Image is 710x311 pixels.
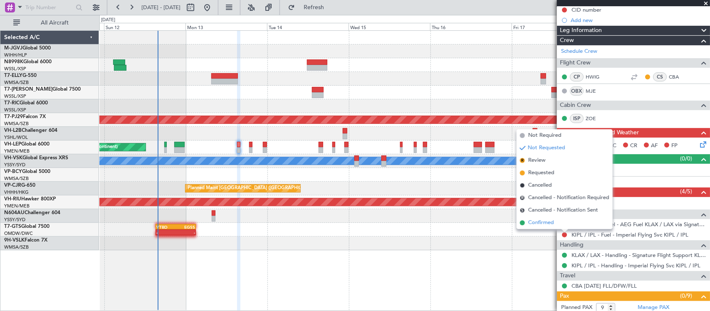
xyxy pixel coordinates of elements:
a: VH-L2BChallenger 604 [4,128,57,133]
a: KIPL / IPL - Handling - Imperial Flying Svc KIPL / IPL [571,262,700,269]
a: T7-PJ29Falcon 7X [4,114,46,119]
div: [DATE] [101,17,115,24]
a: T7-RICGlobal 6000 [4,101,48,106]
a: VP-BCYGlobal 5000 [4,169,50,174]
span: Cancelled - Notification Sent [528,206,598,215]
span: Not Requested [528,144,565,152]
span: VH-L2B [4,128,22,133]
span: Confirmed [528,219,554,227]
span: 9H-VSLK [4,238,25,243]
a: WMSA/SZB [4,175,29,182]
a: KIPL / IPL - Fuel - Imperial Flying Svc KIPL / IPL [571,231,688,238]
span: Cancelled - Notification Required [528,194,609,202]
a: M-JGVJGlobal 5000 [4,46,51,51]
span: (0/9) [680,291,692,300]
a: WSSL/XSP [4,107,26,113]
a: WMSA/SZB [4,121,29,127]
div: - [176,230,195,235]
a: N604AUChallenger 604 [4,210,60,215]
span: [DATE] - [DATE] [141,4,181,11]
a: VH-RIUHawker 800XP [4,197,56,202]
span: Flight Crew [560,58,591,68]
button: Refresh [284,1,334,14]
a: N8998KGlobal 6000 [4,59,52,64]
span: Not Required [528,131,562,140]
span: T7-GTS [4,224,21,229]
a: VHHH/HKG [4,189,29,195]
div: Planned Maint [GEOGRAPHIC_DATA] ([GEOGRAPHIC_DATA] Intl) [188,182,327,195]
a: KLAX / LAX - Fuel - AEG Fuel KLAX / LAX via Signature Flight Support (EJ Asia Only) [571,221,706,228]
div: OBX [570,86,584,96]
div: Add new [571,178,706,185]
a: WSSL/XSP [4,66,26,72]
span: VP-BCY [4,169,22,174]
span: All Aircraft [22,20,88,26]
a: WMSA/SZB [4,79,29,86]
a: 9H-VSLKFalcon 7X [4,238,47,243]
span: AC [609,142,616,150]
span: CR [630,142,637,150]
a: YSSY/SYD [4,217,25,223]
a: WIHH/HLP [4,52,27,58]
div: CS [653,72,667,81]
div: Tue 14 [267,23,349,30]
div: Wed 15 [349,23,430,30]
div: EGSS [176,225,195,230]
div: VTBD [156,225,176,230]
span: Requested [528,169,554,177]
input: Trip Number [25,1,73,14]
span: Refresh [297,5,331,10]
div: Sun 12 [104,23,186,30]
span: (4/5) [680,187,692,196]
a: T7-[PERSON_NAME]Global 7500 [4,87,81,92]
a: VP-CJRG-650 [4,183,35,188]
span: Travel [560,271,575,281]
span: S [520,208,525,213]
div: Fri 17 [512,23,593,30]
span: FP [671,142,678,150]
div: Thu 16 [430,23,512,30]
span: N8998K [4,59,23,64]
a: CBA [669,73,688,81]
span: T7-PJ29 [4,114,23,119]
a: HWIG [586,73,604,81]
span: Cancelled [528,181,552,190]
span: T7-RIC [4,101,20,106]
a: VH-LEPGlobal 6000 [4,142,49,147]
a: T7-ELLYG-550 [4,73,37,78]
span: T7-ELLY [4,73,22,78]
div: - [156,230,176,235]
a: MJE [586,87,604,95]
div: ISP [570,114,584,123]
a: YSHL/WOL [4,134,28,141]
button: All Aircraft [9,16,90,30]
span: Pax [560,291,569,301]
a: VH-VSKGlobal Express XRS [4,155,68,160]
span: VH-RIU [4,197,21,202]
div: CP [570,72,584,81]
a: YMEN/MEB [4,148,30,154]
span: VP-CJR [4,183,21,188]
span: Crew [560,36,574,45]
a: KLAX / LAX - Handling - Signature Flight Support KLAX / LAX [571,252,706,259]
span: VH-VSK [4,155,22,160]
a: YSSY/SYD [4,162,25,168]
span: VH-LEP [4,142,21,147]
div: Mon 13 [186,23,267,30]
span: Handling [560,240,584,250]
a: YMEN/MEB [4,203,30,209]
span: R [520,195,525,200]
a: CBA [DATE] FLL/DFW/FLL [571,282,637,289]
span: M-JGVJ [4,46,22,51]
span: Leg Information [560,26,602,35]
div: CID number [571,6,601,13]
span: Dispatch Checks and Weather [560,128,639,138]
span: Review [528,156,546,165]
a: Schedule Crew [561,47,597,56]
span: AF [651,142,658,150]
span: N604AU [4,210,25,215]
a: WMSA/SZB [4,244,29,250]
a: T7-GTSGlobal 7500 [4,224,49,229]
a: OMDW/DWC [4,230,33,237]
span: (0/0) [680,154,692,163]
